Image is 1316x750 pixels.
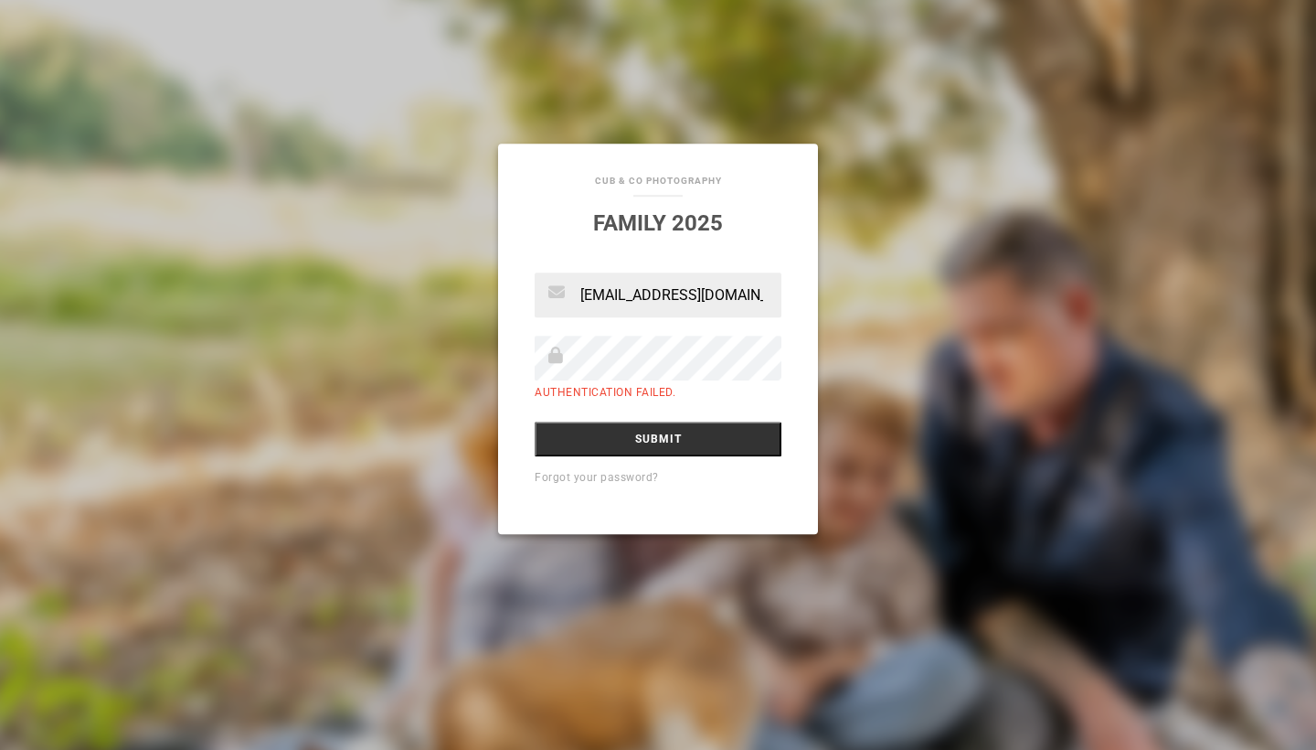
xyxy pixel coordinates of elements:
input: Email [535,273,781,317]
a: Family 2025 [593,210,723,236]
input: Submit [535,422,781,456]
a: Forgot your password? [535,471,659,484]
label: Authentication failed. [535,386,675,399]
a: Cub & Co Photography [595,176,722,186]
